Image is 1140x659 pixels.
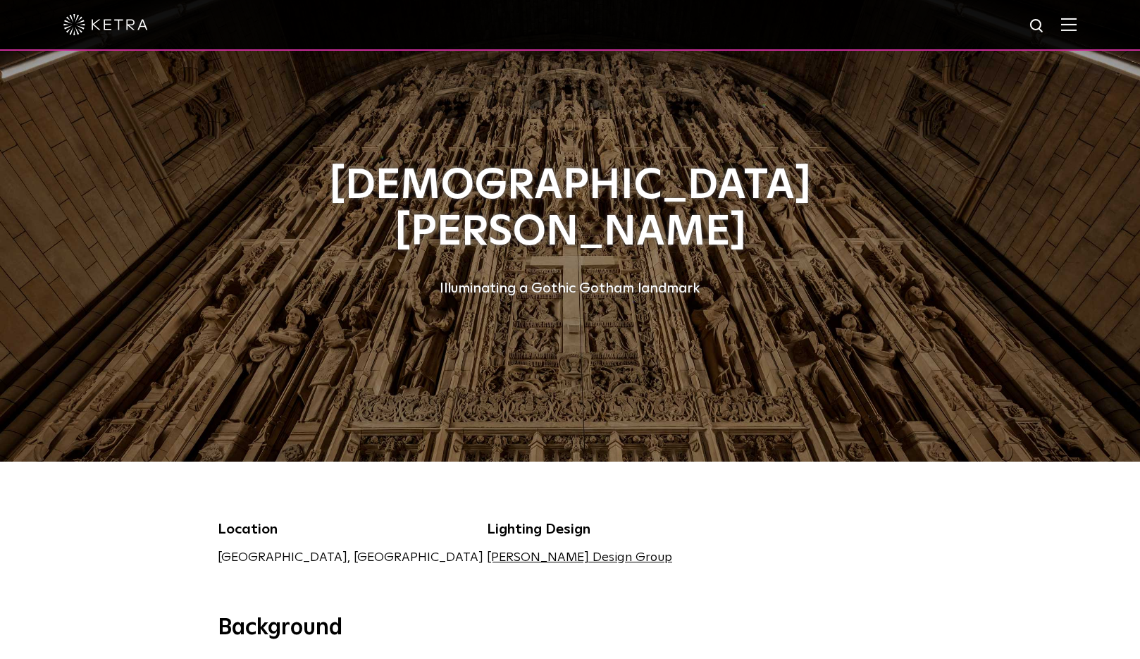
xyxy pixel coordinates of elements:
img: search icon [1029,18,1046,35]
h5: Location [218,518,483,541]
h5: Lighting Design [487,518,672,541]
img: Hamburger%20Nav.svg [1061,18,1077,31]
p: [GEOGRAPHIC_DATA], [GEOGRAPHIC_DATA] [218,548,483,568]
img: ketra-logo-2019-white [63,14,148,35]
h1: [DEMOGRAPHIC_DATA][PERSON_NAME] [218,163,922,256]
h3: Background [218,614,922,643]
a: [PERSON_NAME] Design Group [487,551,672,564]
div: Illuminating a Gothic Gotham landmark [218,277,922,300]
